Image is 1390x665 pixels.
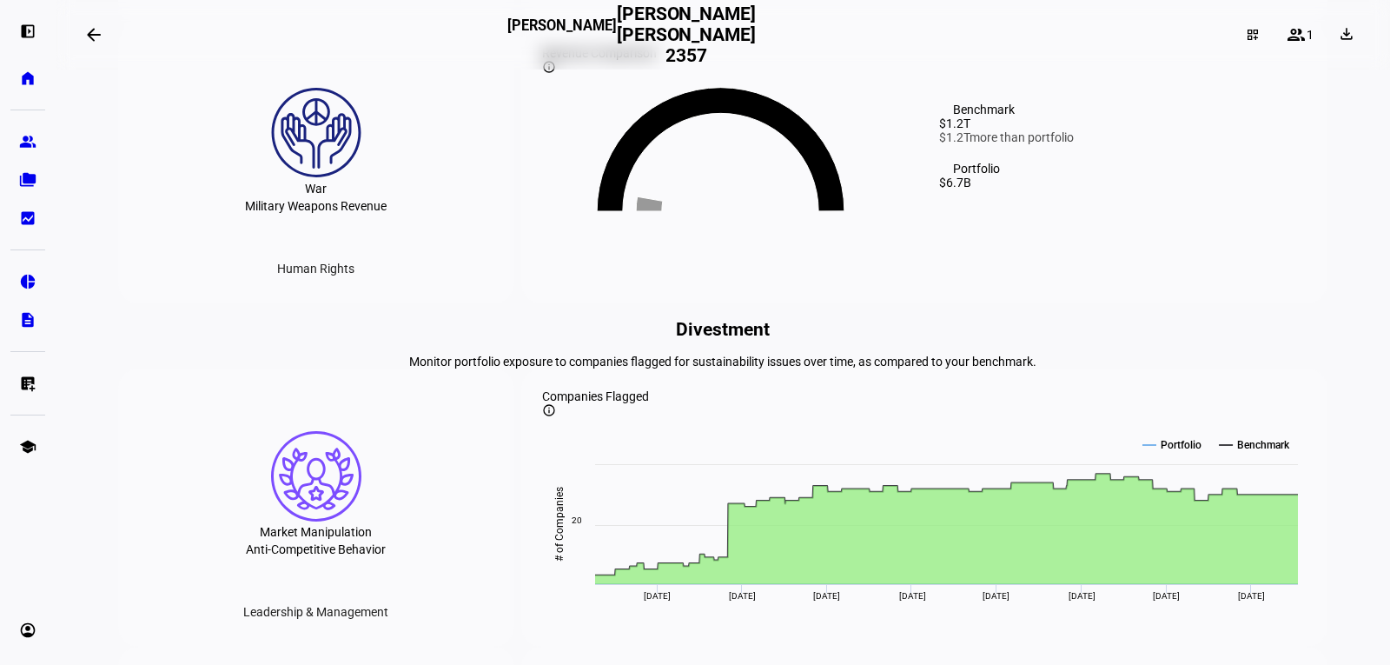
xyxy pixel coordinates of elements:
span: [DATE] [813,591,840,601]
a: pie_chart [10,264,45,299]
text: Portfolio [1161,439,1201,451]
div: Companies Flagged [542,389,1307,403]
div: Market Manipulation [260,522,372,542]
div: Leadership & Management [229,598,402,626]
h2: Divestment [118,319,1327,340]
span: $1.2T [939,130,970,144]
text: Benchmark [1237,439,1290,451]
h3: [PERSON_NAME] [507,17,617,64]
eth-mat-symbol: folder_copy [19,171,36,189]
mat-icon: dashboard_customize [1246,28,1260,42]
span: [DATE] [1153,591,1180,601]
eth-mat-symbol: bid_landscape [19,209,36,227]
div: Military Weapons Revenue [245,199,387,213]
div: more than portfolio [939,130,1307,144]
eth-mat-symbol: school [19,438,36,456]
span: [DATE] [899,591,926,601]
mat-icon: group [1286,24,1307,45]
eth-mat-symbol: group [19,133,36,150]
div: Monitor portfolio exposure to companies flagged for sustainability issues over time, as compared ... [118,355,1327,369]
img: corporateEthics.colored.svg [271,431,361,522]
span: [DATE] [1238,591,1265,601]
span: [DATE] [983,591,1009,601]
a: description [10,303,45,337]
span: [DATE] [1069,591,1095,601]
div: $6.7B [939,176,1307,190]
text: # of Companies [553,487,566,562]
text: 20 [572,515,582,525]
span: [DATE] [644,591,671,601]
eth-mat-symbol: account_circle [19,622,36,639]
div: Portfolio [953,162,1000,176]
span: 1 [1307,28,1314,42]
h2: [PERSON_NAME] [PERSON_NAME] 2357 [617,3,756,66]
span: [DATE] [729,591,756,601]
mat-icon: arrow_backwards [83,24,104,45]
a: bid_landscape [10,201,45,236]
div: Anti-Competitive Behavior [246,542,386,556]
div: Human Rights [263,255,368,283]
div: War [305,178,327,199]
eth-mat-symbol: left_panel_open [19,23,36,40]
eth-mat-symbol: pie_chart [19,273,36,290]
eth-mat-symbol: list_alt_add [19,375,36,392]
div: Benchmark [953,103,1015,116]
div: $1.2T [939,116,1307,130]
a: folder_copy [10,163,45,197]
mat-icon: download [1338,25,1355,43]
a: home [10,61,45,96]
eth-mat-symbol: home [19,70,36,87]
img: humanRights.colored.svg [271,88,361,178]
eth-mat-symbol: description [19,311,36,329]
a: group [10,124,45,159]
mat-icon: info_outline [542,403,556,417]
